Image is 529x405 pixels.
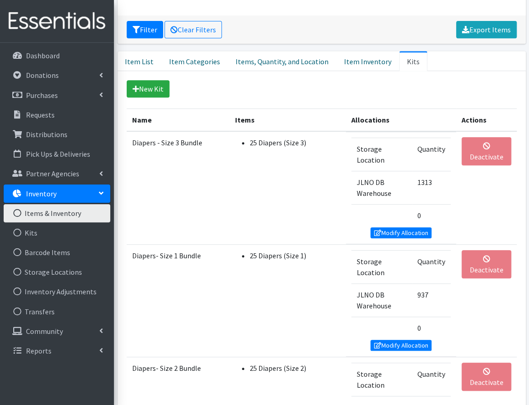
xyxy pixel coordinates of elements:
[26,110,55,119] p: Requests
[26,189,56,198] p: Inventory
[351,138,412,171] td: Storage Location
[4,86,110,104] a: Purchases
[26,149,90,159] p: Pick Ups & Deliveries
[4,342,110,360] a: Reports
[399,51,427,71] a: Kits
[250,250,340,261] li: 25 Diapers (Size 1)
[26,327,63,336] p: Community
[250,363,340,374] li: 25 Diapers (Size 2)
[412,251,451,284] td: Quantity
[164,21,222,38] a: Clear Filters
[26,91,58,100] p: Purchases
[250,137,340,148] li: 25 Diapers (Size 3)
[161,51,228,71] a: Item Categories
[26,51,60,60] p: Dashboard
[4,46,110,65] a: Dashboard
[456,21,517,38] a: Export Items
[26,169,79,178] p: Partner Agencies
[4,302,110,321] a: Transfers
[412,317,451,339] td: 0
[351,171,412,205] td: JLNO DB Warehouse
[4,204,110,222] a: Items & Inventory
[4,145,110,163] a: Pick Ups & Deliveries
[370,340,431,351] a: Modify Allocation
[351,284,412,317] td: JLNO DB Warehouse
[351,363,412,396] td: Storage Location
[127,244,230,357] td: Diapers- Size 1 Bundle
[127,109,230,132] th: Name
[412,363,451,396] td: Quantity
[412,205,451,227] td: 0
[4,224,110,242] a: Kits
[26,71,59,80] p: Donations
[370,227,431,238] a: Modify Allocation
[127,80,169,97] a: New Kit
[127,21,163,38] button: Filter
[351,251,412,284] td: Storage Location
[118,51,161,71] a: Item List
[127,131,230,244] td: Diapers - Size 3 Bundle
[412,138,451,171] td: Quantity
[4,243,110,261] a: Barcode Items
[4,185,110,203] a: Inventory
[412,284,451,317] td: 937
[4,66,110,84] a: Donations
[4,6,110,36] img: HumanEssentials
[456,109,516,132] th: Actions
[4,322,110,340] a: Community
[346,109,456,132] th: Allocations
[4,164,110,183] a: Partner Agencies
[230,109,346,132] th: Items
[26,130,67,139] p: Distributions
[4,106,110,124] a: Requests
[336,51,399,71] a: Item Inventory
[4,282,110,301] a: Inventory Adjustments
[228,51,336,71] a: Items, Quantity, and Location
[26,346,51,355] p: Reports
[4,125,110,144] a: Distributions
[4,263,110,281] a: Storage Locations
[412,171,451,205] td: 1313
